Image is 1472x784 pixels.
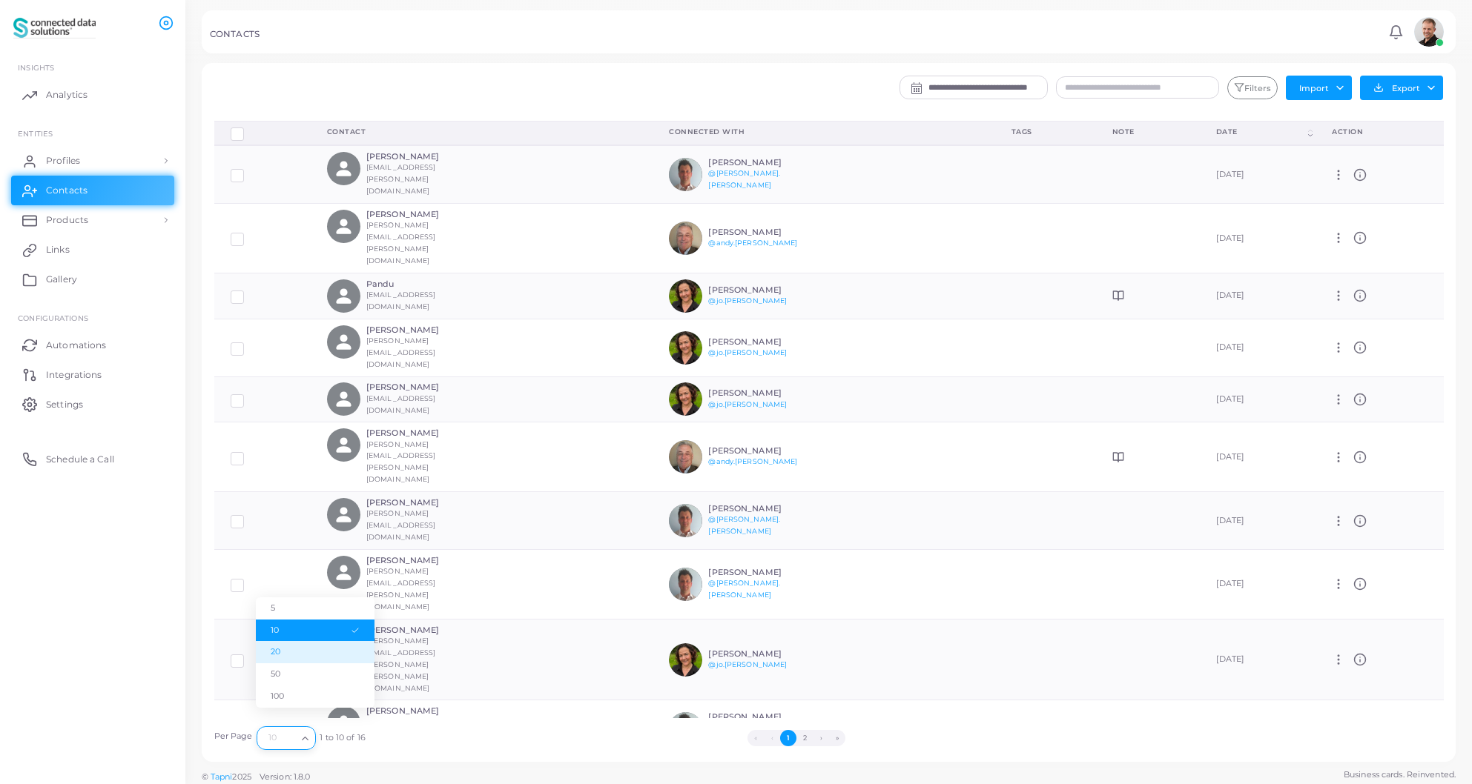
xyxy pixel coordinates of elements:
[813,730,829,746] button: Go to next page
[1216,290,1299,302] div: [DATE]
[11,330,174,359] a: Automations
[366,290,436,310] small: [EMAIL_ADDRESS][DOMAIN_NAME]
[11,444,174,474] a: Schedule a Call
[46,88,88,102] span: Analytics
[366,163,436,195] small: [EMAIL_ADDRESS][PERSON_NAME][DOMAIN_NAME]
[366,706,475,716] h6: [PERSON_NAME]
[1216,578,1299,590] div: [DATE]
[334,216,354,236] svg: person fill
[327,127,637,137] div: Contact
[1216,342,1299,353] div: [DATE]
[366,325,475,335] h6: [PERSON_NAME]
[366,498,475,508] h6: [PERSON_NAME]
[708,239,797,247] a: @andy.[PERSON_NAME]
[210,29,260,39] h5: CONTACTS
[708,457,797,465] a: @andy.[PERSON_NAME]
[708,158,817,167] h6: [PERSON_NAME]
[1216,451,1299,463] div: [DATE]
[366,556,475,565] h6: [PERSON_NAME]
[1414,17,1444,47] img: avatar
[18,63,54,72] span: INSIGHTS
[256,663,374,685] li: 50
[1216,654,1299,665] div: [DATE]
[366,440,436,484] small: [PERSON_NAME][EMAIL_ADDRESS][PERSON_NAME][DOMAIN_NAME]
[366,336,436,368] small: [PERSON_NAME][EMAIL_ADDRESS][DOMAIN_NAME]
[708,504,817,514] h6: [PERSON_NAME]
[256,619,374,642] li: 10
[18,129,53,138] span: ENTITIES
[708,579,780,599] a: @[PERSON_NAME].[PERSON_NAME]
[256,641,374,663] li: 20
[366,637,436,692] small: [PERSON_NAME][EMAIL_ADDRESS][PERSON_NAME][PERSON_NAME][DOMAIN_NAME]
[214,121,311,145] th: Row-selection
[256,597,374,619] li: 5
[708,400,787,408] a: @jo.[PERSON_NAME]
[1216,127,1305,137] div: Date
[214,731,253,743] label: Per Page
[708,348,787,356] a: @jo.[PERSON_NAME]
[1360,76,1443,100] button: Export
[708,446,817,456] h6: [PERSON_NAME]
[263,730,296,746] input: Search for option
[11,80,174,110] a: Analytics
[256,685,374,708] li: 100
[669,568,702,601] img: avatar
[232,771,251,783] span: 2025
[320,732,365,744] span: 1 to 10 of 16
[708,285,817,295] h6: [PERSON_NAME]
[796,730,813,746] button: Go to page 2
[46,184,88,197] span: Contacts
[1344,768,1456,781] span: Business cards. Reinvented.
[366,625,475,635] h6: [PERSON_NAME]
[46,243,70,256] span: Links
[18,313,88,322] span: Configurations
[257,726,316,750] div: Search for option
[46,213,88,227] span: Products
[334,505,354,525] svg: person fill
[202,771,310,783] span: ©
[708,388,817,398] h6: [PERSON_NAME]
[334,159,354,179] svg: person fill
[669,712,702,745] img: avatar
[669,440,702,474] img: avatar
[669,504,702,537] img: avatar
[780,730,796,746] button: Go to page 1
[708,169,780,189] a: @[PERSON_NAME].[PERSON_NAME]
[11,265,174,294] a: Gallery
[1332,127,1427,137] div: action
[334,286,354,306] svg: person fill
[334,562,354,582] svg: person fill
[1112,127,1184,137] div: Note
[708,568,817,577] h6: [PERSON_NAME]
[211,771,233,782] a: Tapni
[334,389,354,409] svg: person fill
[1216,393,1299,405] div: [DATE]
[669,222,702,255] img: avatar
[708,337,817,347] h6: [PERSON_NAME]
[708,296,787,305] a: @jo.[PERSON_NAME]
[708,227,817,237] h6: [PERSON_NAME]
[366,394,436,414] small: [EMAIL_ADDRESS][DOMAIN_NAME]
[366,382,475,392] h6: [PERSON_NAME]
[11,389,174,419] a: Settings
[46,273,77,286] span: Gallery
[708,660,787,668] a: @jo.[PERSON_NAME]
[366,428,475,438] h6: [PERSON_NAME]
[669,158,702,191] img: avatar
[46,154,80,167] span: Profiles
[708,515,780,535] a: @[PERSON_NAME].[PERSON_NAME]
[11,205,174,235] a: Products
[366,730,1228,746] ul: Pagination
[11,146,174,176] a: Profiles
[829,730,845,746] button: Go to last page
[1216,515,1299,527] div: [DATE]
[260,771,311,782] span: Version: 1.8.0
[669,643,702,677] img: avatar
[13,14,96,41] img: logo
[366,567,436,611] small: [PERSON_NAME][EMAIL_ADDRESS][PERSON_NAME][DOMAIN_NAME]
[334,332,354,352] svg: person fill
[11,176,174,205] a: Contacts
[366,210,475,219] h6: [PERSON_NAME]
[1410,17,1448,47] a: avatar
[669,331,702,365] img: avatar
